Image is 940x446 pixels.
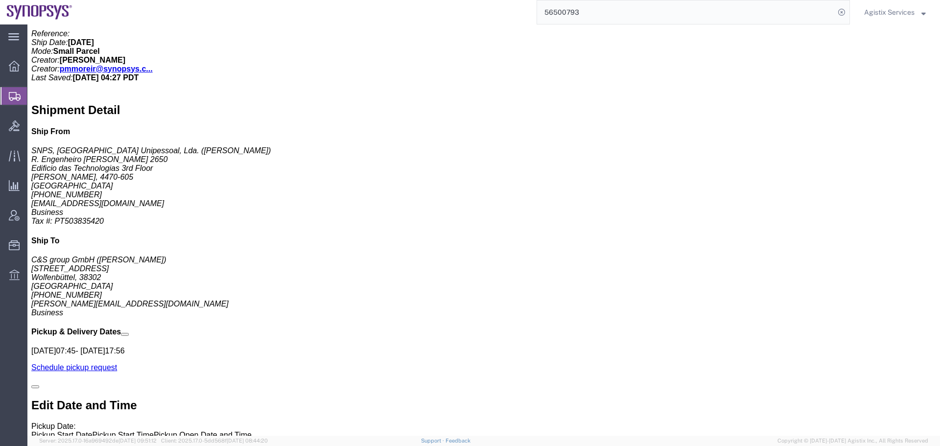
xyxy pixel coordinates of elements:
a: Support [421,438,446,444]
span: [DATE] 09:51:12 [118,438,157,444]
iframe: FS Legacy Container [27,24,940,436]
a: Feedback [446,438,470,444]
span: Agistix Services [864,7,915,18]
input: Search for shipment number, reference number [537,0,835,24]
span: [DATE] 08:44:20 [227,438,268,444]
span: Client: 2025.17.0-5dd568f [161,438,268,444]
span: Copyright © [DATE]-[DATE] Agistix Inc., All Rights Reserved [777,437,928,445]
button: Agistix Services [864,6,926,18]
span: Server: 2025.17.0-16a969492de [39,438,157,444]
img: logo [7,5,72,20]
